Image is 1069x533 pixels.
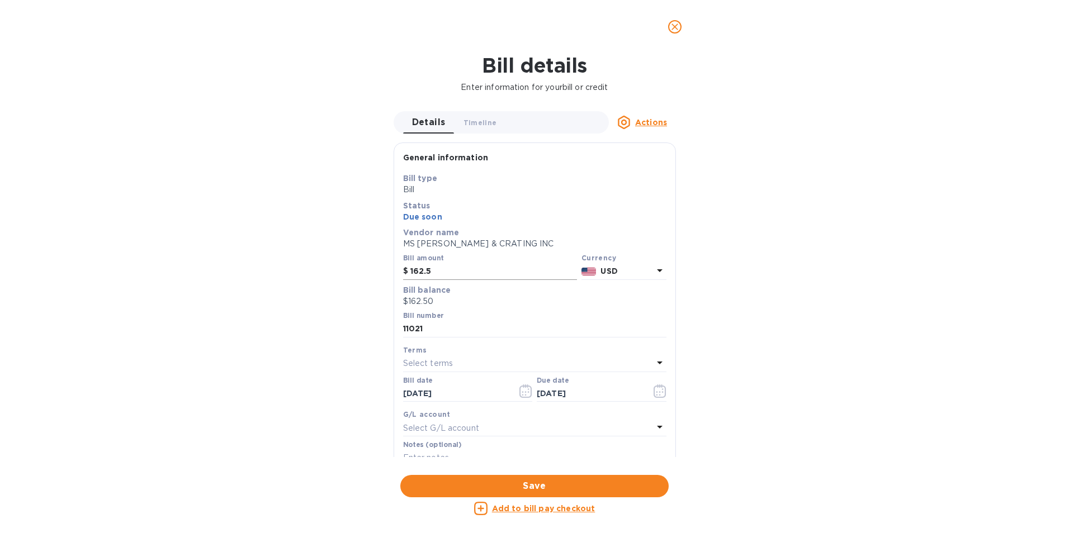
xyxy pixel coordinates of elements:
span: Save [409,479,660,493]
span: Timeline [463,117,497,129]
p: Select terms [403,358,453,369]
button: Save [400,475,669,497]
label: Bill date [403,377,433,384]
p: $162.50 [403,296,666,307]
b: USD [600,266,617,275]
label: Due date [537,377,569,384]
b: Status [403,201,431,210]
button: close [661,13,688,40]
b: G/L account [403,410,451,418]
input: $ Enter bill amount [410,263,577,280]
img: USD [581,268,597,275]
div: $ [403,263,410,280]
b: Terms [403,346,427,354]
input: Enter notes [403,450,666,467]
b: Vendor name [403,228,460,237]
input: Due date [537,386,642,402]
label: Bill number [403,312,443,319]
b: Bill type [403,174,437,183]
u: Actions [635,118,667,127]
label: Notes (optional) [403,442,462,449]
p: Select G/L account [403,422,479,434]
b: Currency [581,254,616,262]
b: Bill balance [403,285,451,294]
b: General information [403,153,489,162]
p: Due soon [403,211,666,222]
h1: Bill details [9,54,1060,77]
input: Select date [403,386,509,402]
p: Enter information for your bill or credit [9,82,1060,93]
input: Enter bill number [403,321,666,337]
u: Add to bill pay checkout [492,504,595,513]
p: MS [PERSON_NAME] & CRATING INC [403,238,666,250]
span: Details [412,115,446,130]
p: Bill [403,184,666,196]
label: Bill amount [403,255,443,262]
